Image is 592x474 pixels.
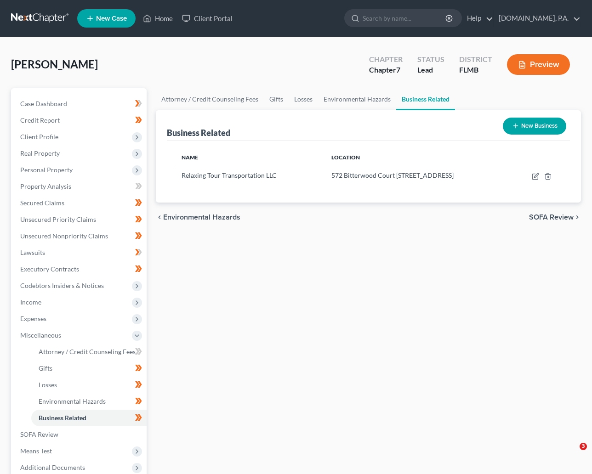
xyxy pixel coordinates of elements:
div: District [459,54,492,65]
span: Lawsuits [20,248,45,256]
span: Codebtors Insiders & Notices [20,282,104,289]
a: Gifts [31,360,147,377]
span: Environmental Hazards [163,214,240,221]
a: Attorney / Credit Counseling Fees [31,344,147,360]
span: Location [331,154,360,161]
span: [PERSON_NAME] [11,57,98,71]
span: Means Test [20,447,52,455]
span: Attorney / Credit Counseling Fees [39,348,136,355]
a: SOFA Review [13,426,147,443]
span: SOFA Review [529,214,574,221]
span: Case Dashboard [20,100,67,107]
span: 3 [580,443,587,450]
span: Real Property [20,149,60,157]
a: Lawsuits [13,244,147,261]
a: Case Dashboard [13,96,147,112]
div: Business Related [167,127,230,138]
span: Secured Claims [20,199,64,207]
div: Status [417,54,444,65]
span: Expenses [20,315,46,322]
a: Secured Claims [13,195,147,211]
a: Client Portal [177,10,237,27]
span: Losses [39,381,57,389]
span: 572 Bitterwood Court [STREET_ADDRESS] [331,171,454,179]
a: Business Related [396,88,455,110]
span: Gifts [39,364,52,372]
button: Preview [507,54,570,75]
div: FLMB [459,65,492,75]
a: [DOMAIN_NAME], P.A. [494,10,581,27]
span: Unsecured Priority Claims [20,215,96,223]
i: chevron_left [156,214,163,221]
a: Unsecured Priority Claims [13,211,147,228]
span: Name [182,154,198,161]
button: New Business [503,118,566,135]
span: Income [20,298,41,306]
a: Losses [289,88,318,110]
div: Lead [417,65,444,75]
span: Property Analysis [20,182,71,190]
a: Environmental Hazards [318,88,396,110]
a: Home [138,10,177,27]
span: 7 [396,65,400,74]
a: Credit Report [13,112,147,129]
i: chevron_right [574,214,581,221]
iframe: Intercom live chat [561,443,583,465]
span: Client Profile [20,133,58,141]
a: Environmental Hazards [31,393,147,410]
a: Attorney / Credit Counseling Fees [156,88,264,110]
span: New Case [96,15,127,22]
a: Gifts [264,88,289,110]
button: chevron_left Environmental Hazards [156,214,240,221]
a: Unsecured Nonpriority Claims [13,228,147,244]
span: SOFA Review [20,430,58,438]
span: Executory Contracts [20,265,79,273]
span: Personal Property [20,166,73,174]
a: Executory Contracts [13,261,147,277]
a: Losses [31,377,147,393]
span: Miscellaneous [20,331,61,339]
input: Search by name... [363,10,447,27]
span: Unsecured Nonpriority Claims [20,232,108,240]
button: SOFA Review chevron_right [529,214,581,221]
span: Additional Documents [20,463,85,471]
span: Environmental Hazards [39,397,106,405]
span: Relaxing Tour Transportation LLC [182,171,277,179]
a: Help [462,10,493,27]
a: Business Related [31,410,147,426]
div: Chapter [369,54,403,65]
div: Chapter [369,65,403,75]
span: Business Related [39,414,86,422]
span: Credit Report [20,116,60,124]
a: Property Analysis [13,178,147,195]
